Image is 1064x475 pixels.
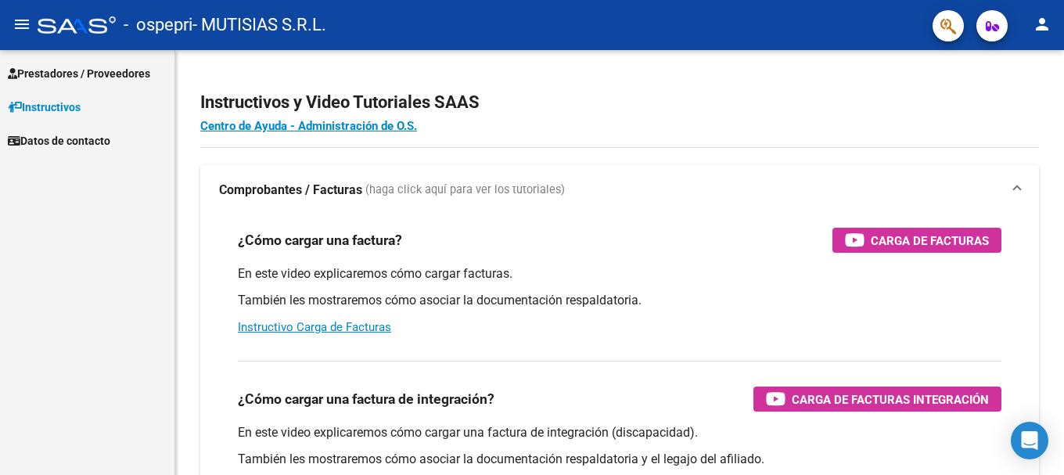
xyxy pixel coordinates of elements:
mat-expansion-panel-header: Comprobantes / Facturas (haga click aquí para ver los tutoriales) [200,165,1039,215]
a: Centro de Ayuda - Administración de O.S. [200,119,417,133]
p: También les mostraremos cómo asociar la documentación respaldatoria. [238,292,1001,309]
p: En este video explicaremos cómo cargar una factura de integración (discapacidad). [238,424,1001,441]
span: Carga de Facturas [871,231,989,250]
h2: Instructivos y Video Tutoriales SAAS [200,88,1039,117]
strong: Comprobantes / Facturas [219,182,362,199]
mat-icon: person [1033,15,1051,34]
h3: ¿Cómo cargar una factura? [238,229,402,251]
p: También les mostraremos cómo asociar la documentación respaldatoria y el legajo del afiliado. [238,451,1001,468]
button: Carga de Facturas [832,228,1001,253]
mat-icon: menu [13,15,31,34]
a: Instructivo Carga de Facturas [238,320,391,334]
span: - ospepri [124,8,192,42]
h3: ¿Cómo cargar una factura de integración? [238,388,494,410]
span: Prestadores / Proveedores [8,65,150,82]
span: Carga de Facturas Integración [792,390,989,409]
span: (haga click aquí para ver los tutoriales) [365,182,565,199]
span: - MUTISIAS S.R.L. [192,8,326,42]
div: Open Intercom Messenger [1011,422,1048,459]
span: Instructivos [8,99,81,116]
button: Carga de Facturas Integración [753,387,1001,412]
span: Datos de contacto [8,132,110,149]
p: En este video explicaremos cómo cargar facturas. [238,265,1001,282]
